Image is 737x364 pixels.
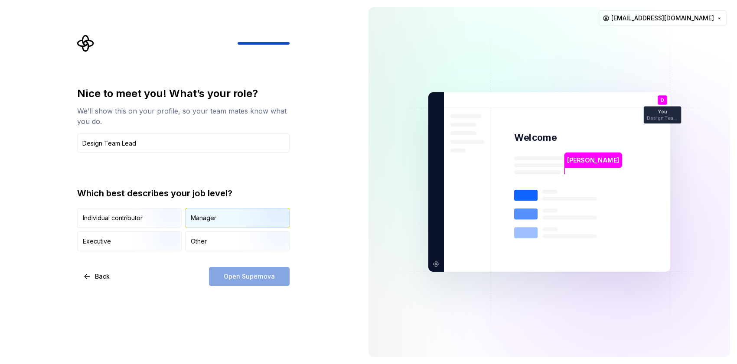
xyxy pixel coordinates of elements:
[567,156,619,165] p: [PERSON_NAME]
[514,131,557,144] p: Welcome
[191,237,207,246] div: Other
[661,98,664,103] p: D
[658,110,667,114] p: You
[77,106,290,127] div: We’ll show this on your profile, so your team mates know what you do.
[191,214,216,222] div: Manager
[77,187,290,199] div: Which best describes your job level?
[83,237,111,246] div: Executive
[77,267,117,286] button: Back
[647,116,678,120] p: Design Team Lead
[95,272,110,281] span: Back
[83,214,143,222] div: Individual contributor
[77,35,95,52] svg: Supernova Logo
[77,87,290,101] div: Nice to meet you! What’s your role?
[611,14,714,23] span: [EMAIL_ADDRESS][DOMAIN_NAME]
[77,133,290,153] input: Job title
[599,10,727,26] button: [EMAIL_ADDRESS][DOMAIN_NAME]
